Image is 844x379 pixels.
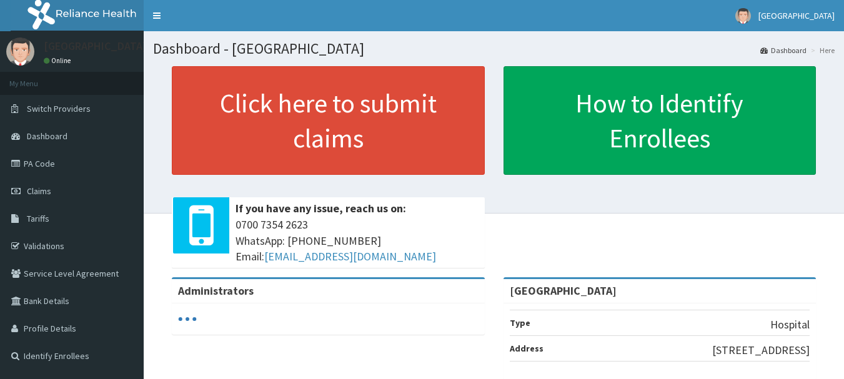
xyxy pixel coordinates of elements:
[760,45,807,56] a: Dashboard
[178,310,197,328] svg: audio-loading
[770,317,810,333] p: Hospital
[510,317,530,328] b: Type
[27,103,91,114] span: Switch Providers
[178,283,254,298] b: Administrators
[27,213,49,224] span: Tariffs
[758,10,835,21] span: [GEOGRAPHIC_DATA]
[264,249,436,263] a: [EMAIL_ADDRESS][DOMAIN_NAME]
[153,41,835,57] h1: Dashboard - [GEOGRAPHIC_DATA]
[808,45,835,56] li: Here
[236,217,479,265] span: 0700 7354 2623 WhatsApp: [PHONE_NUMBER] Email:
[172,66,485,175] a: Click here to submit claims
[510,343,544,354] b: Address
[27,185,51,197] span: Claims
[6,37,34,66] img: User Image
[510,283,617,298] strong: [GEOGRAPHIC_DATA]
[504,66,817,175] a: How to Identify Enrollees
[712,342,810,358] p: [STREET_ADDRESS]
[236,201,406,215] b: If you have any issue, reach us on:
[735,8,751,24] img: User Image
[27,130,67,142] span: Dashboard
[44,41,147,52] p: [GEOGRAPHIC_DATA]
[44,56,74,65] a: Online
